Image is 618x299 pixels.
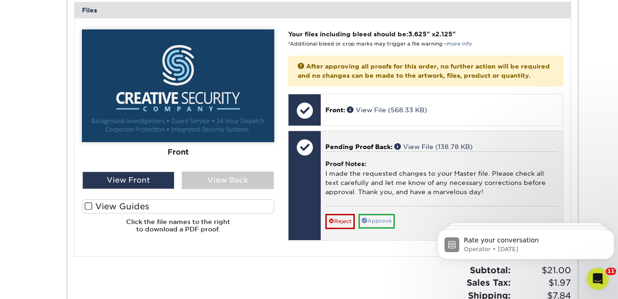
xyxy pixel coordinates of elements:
[358,214,395,228] a: Approve
[325,151,558,206] div: I made the requested changes to your Master file. Please check all text carefully and let me know...
[298,63,550,79] strong: After approving all proofs for this order, no further action will be required and no changes can ...
[82,142,274,162] div: Front
[82,199,274,213] label: View Guides
[325,214,355,229] a: Reject
[470,265,511,275] strong: Subtotal:
[325,160,366,167] strong: Proof Notes:
[82,218,274,241] h6: Click the file names to the right to download a PDF proof.
[435,30,452,38] span: 2.125
[434,210,618,274] iframe: Intercom notifications message
[447,41,472,47] a: more info
[347,106,427,114] a: View File (568.33 KB)
[325,143,393,150] span: Pending Proof Back:
[288,30,456,38] strong: Your files including bleed should be: " x "
[325,106,345,114] span: Front:
[82,172,174,189] div: View Front
[394,143,473,150] a: View File (138.78 KB)
[467,277,511,287] strong: Sales Tax:
[606,268,616,275] span: 11
[514,276,571,289] span: $1.97
[408,30,427,38] span: 3.625
[182,172,274,189] div: View Back
[288,41,472,47] small: *Additional bleed or crop marks may trigger a file warning –
[75,2,571,18] div: Files
[587,268,609,290] iframe: Intercom live chat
